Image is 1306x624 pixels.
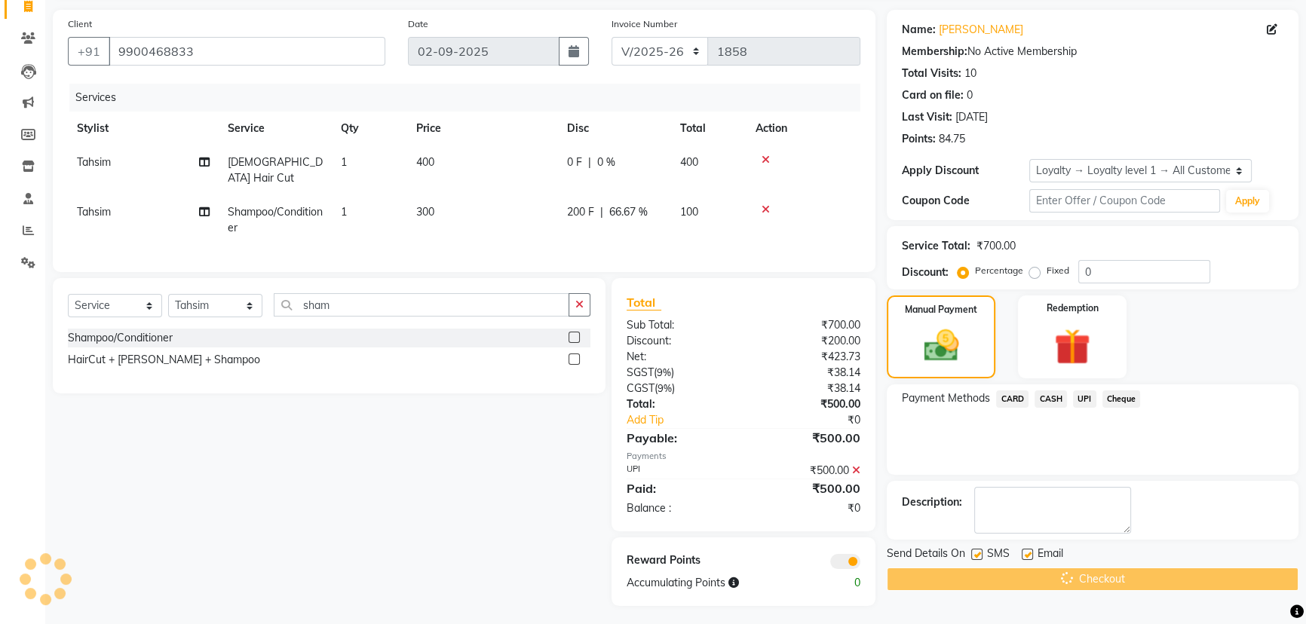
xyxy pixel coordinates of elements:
[627,381,655,395] span: CGST
[341,155,347,169] span: 1
[615,463,743,479] div: UPI
[615,429,743,447] div: Payable:
[228,155,323,185] span: [DEMOGRAPHIC_DATA] Hair Cut
[615,365,743,381] div: ( )
[416,205,434,219] span: 300
[743,429,872,447] div: ₹500.00
[588,154,591,170] span: |
[967,87,973,103] div: 0
[68,17,92,31] label: Client
[1102,390,1141,408] span: Cheque
[680,205,698,219] span: 100
[77,205,111,219] span: Tahsim
[109,37,385,66] input: Search by Name/Mobile/Email/Code
[671,112,747,145] th: Total
[341,205,347,219] span: 1
[615,396,743,412] div: Total:
[987,546,1010,564] span: SMS
[615,349,743,365] div: Net:
[416,155,434,169] span: 400
[567,154,582,170] span: 0 F
[68,112,219,145] th: Stylist
[1073,390,1096,408] span: UPI
[902,131,936,147] div: Points:
[939,22,1023,38] a: [PERSON_NAME]
[627,450,861,463] div: Payments
[612,17,677,31] label: Invoice Number
[567,204,594,220] span: 200 F
[558,112,671,145] th: Disc
[69,84,872,112] div: Services
[274,293,569,317] input: Search or Scan
[1038,546,1063,564] span: Email
[765,412,872,428] div: ₹0
[1035,390,1067,408] span: CASH
[808,575,872,591] div: 0
[902,265,949,280] div: Discount:
[905,303,977,317] label: Manual Payment
[219,112,332,145] th: Service
[743,463,872,479] div: ₹500.00
[902,494,962,510] div: Description:
[902,238,970,254] div: Service Total:
[1043,324,1102,369] img: _gift.svg
[615,500,743,516] div: Balance :
[658,382,672,394] span: 9%
[627,366,654,379] span: SGST
[743,500,872,516] div: ₹0
[68,37,110,66] button: +91
[955,109,988,125] div: [DATE]
[743,317,872,333] div: ₹700.00
[902,109,952,125] div: Last Visit:
[747,112,860,145] th: Action
[597,154,615,170] span: 0 %
[902,163,1029,179] div: Apply Discount
[77,155,111,169] span: Tahsim
[657,366,671,378] span: 9%
[743,365,872,381] div: ₹38.14
[615,412,765,428] a: Add Tip
[902,22,936,38] div: Name:
[609,204,648,220] span: 66.67 %
[902,193,1029,209] div: Coupon Code
[902,66,961,81] div: Total Visits:
[615,552,743,569] div: Reward Points
[68,330,173,346] div: Shampoo/Conditioner
[996,390,1029,408] span: CARD
[1047,301,1099,315] label: Redemption
[1029,189,1220,213] input: Enter Offer / Coupon Code
[902,44,967,60] div: Membership:
[407,112,558,145] th: Price
[939,131,965,147] div: 84.75
[976,238,1016,254] div: ₹700.00
[1047,264,1069,277] label: Fixed
[902,44,1283,60] div: No Active Membership
[68,352,260,368] div: HairCut + [PERSON_NAME] + Shampoo
[627,295,661,310] span: Total
[615,479,743,497] div: Paid:
[743,479,872,497] div: ₹500.00
[615,317,743,333] div: Sub Total:
[615,333,743,349] div: Discount:
[975,264,1023,277] label: Percentage
[615,575,808,591] div: Accumulating Points
[964,66,976,81] div: 10
[600,204,603,220] span: |
[228,205,323,234] span: Shampoo/Conditioner
[902,390,990,406] span: Payment Methods
[1226,190,1269,213] button: Apply
[743,381,872,396] div: ₹38.14
[887,546,965,564] span: Send Details On
[902,87,964,103] div: Card on file:
[913,326,970,366] img: _cash.svg
[615,381,743,396] div: ( )
[743,333,872,349] div: ₹200.00
[408,17,428,31] label: Date
[743,396,872,412] div: ₹500.00
[680,155,698,169] span: 400
[743,349,872,365] div: ₹423.73
[332,112,407,145] th: Qty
